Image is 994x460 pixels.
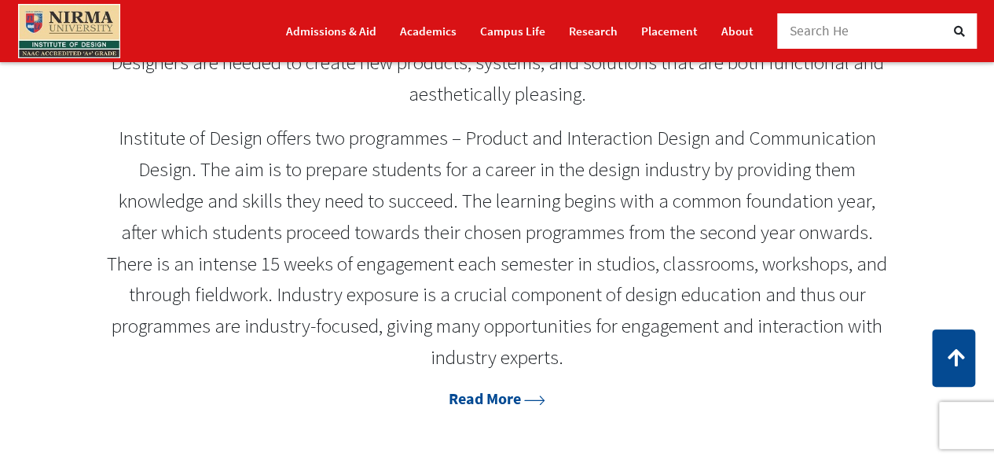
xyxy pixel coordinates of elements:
[107,123,887,374] p: Institute of Design offers two programmes – Product and Interaction Design and Communication Desi...
[641,17,698,45] a: Placement
[790,22,849,39] span: Search He
[448,388,545,408] a: Read More
[286,17,376,45] a: Admissions & Aid
[721,17,754,45] a: About
[480,17,545,45] a: Campus Life
[18,4,120,58] img: main_logo
[400,17,457,45] a: Academics
[569,17,618,45] a: Research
